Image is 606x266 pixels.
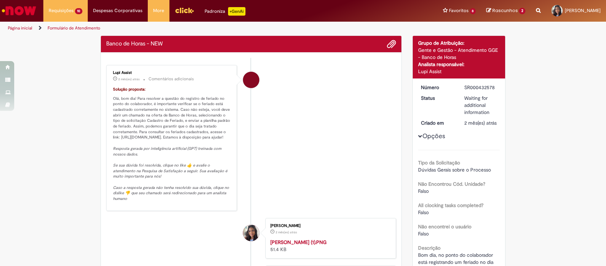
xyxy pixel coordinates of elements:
[464,84,497,91] div: SR000432578
[93,7,142,14] span: Despesas Corporativas
[118,77,140,81] time: 08/07/2025 12:58:22
[49,7,74,14] span: Requisições
[565,7,601,13] span: [PERSON_NAME]
[464,94,497,116] div: Waiting for additional information
[75,8,82,14] span: 10
[418,245,440,251] b: Descrição
[387,39,396,49] button: Adicionar anexos
[148,76,194,82] small: Comentários adicionais
[464,119,497,126] div: 08/07/2025 12:57:29
[8,25,32,31] a: Página inicial
[418,209,429,216] span: Falso
[228,7,245,16] p: +GenAi
[5,22,399,35] ul: Trilhas de página
[270,224,389,228] div: [PERSON_NAME]
[113,87,231,202] p: Olá, bom dia! Para resolver a questão do registro de feriado no ponto do colaborador, é important...
[418,188,429,194] span: Falso
[486,7,525,14] a: Rascunhos
[243,225,259,241] div: Rafaela Rodrigues De Angelo
[48,25,100,31] a: Formulário de Atendimento
[418,181,485,187] b: Não Encontrou Cód. Unidade?
[276,230,297,234] time: 08/07/2025 12:56:52
[416,119,459,126] dt: Criado em
[418,47,500,61] div: Gente e Gestão - Atendimento GGE - Banco de Horas
[418,202,483,208] b: All clocking tasks completed?
[449,7,469,14] span: Favoritos
[492,7,518,14] span: Rascunhos
[418,167,491,173] span: Dúvidas Gerais sobre o Processo
[418,230,429,237] span: Falso
[416,94,459,102] dt: Status
[418,68,500,75] div: Lupi Assist
[276,230,297,234] span: 2 mês(es) atrás
[205,7,245,16] div: Padroniza
[118,77,140,81] span: 2 mês(es) atrás
[519,8,525,14] span: 2
[106,41,163,47] h2: Banco de Horas - NEW Histórico de tíquete
[113,71,231,75] div: Lupi Assist
[113,87,146,92] font: Solução proposta:
[418,223,471,230] b: Não encontrei o usuário
[470,8,476,14] span: 8
[418,61,500,68] div: Analista responsável:
[270,239,389,253] div: 51.4 KB
[464,120,497,126] span: 2 mês(es) atrás
[270,239,326,245] a: [PERSON_NAME] (1).PNG
[418,39,500,47] div: Grupo de Atribuição:
[113,146,230,201] em: Resposta gerada por inteligência artificial (GPT) treinada com nossos dados. Se sua dúvida foi re...
[418,159,460,166] b: Tipo da Solicitação
[1,4,37,18] img: ServiceNow
[153,7,164,14] span: More
[464,120,497,126] time: 08/07/2025 12:57:29
[175,5,194,16] img: click_logo_yellow_360x200.png
[243,72,259,88] div: Lupi Assist
[416,84,459,91] dt: Número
